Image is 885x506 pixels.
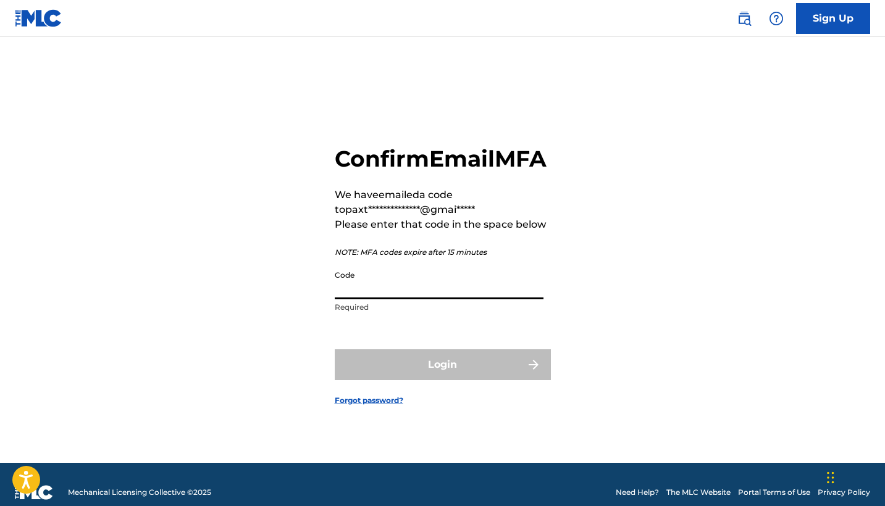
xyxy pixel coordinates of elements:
[335,395,403,406] a: Forgot password?
[737,11,752,26] img: search
[68,487,211,498] span: Mechanical Licensing Collective © 2025
[823,447,885,506] iframe: Chat Widget
[335,302,543,313] p: Required
[732,6,757,31] a: Public Search
[666,487,731,498] a: The MLC Website
[738,487,810,498] a: Portal Terms of Use
[827,459,834,496] div: Drag
[335,247,551,258] p: NOTE: MFA codes expire after 15 minutes
[818,487,870,498] a: Privacy Policy
[796,3,870,34] a: Sign Up
[616,487,659,498] a: Need Help?
[15,485,53,500] img: logo
[15,9,62,27] img: MLC Logo
[335,217,551,232] p: Please enter that code in the space below
[769,11,784,26] img: help
[764,6,789,31] div: Help
[335,145,551,173] h2: Confirm Email MFA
